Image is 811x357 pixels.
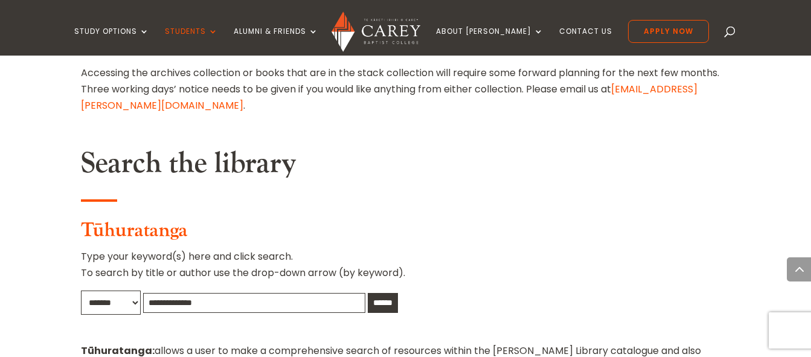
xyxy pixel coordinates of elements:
p: Type your keyword(s) here and click search. To search by title or author use the drop-down arrow ... [81,248,729,291]
a: Study Options [74,27,149,56]
a: Alumni & Friends [234,27,318,56]
h2: Search the library [81,146,729,187]
a: Students [165,27,218,56]
h3: Tūhuratanga [81,219,729,248]
a: Contact Us [559,27,612,56]
a: Apply Now [628,20,709,43]
img: Carey Baptist College [332,11,420,52]
p: Accessing the archives collection or books that are in the stack collection will require some for... [81,65,729,114]
a: About [PERSON_NAME] [436,27,543,56]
